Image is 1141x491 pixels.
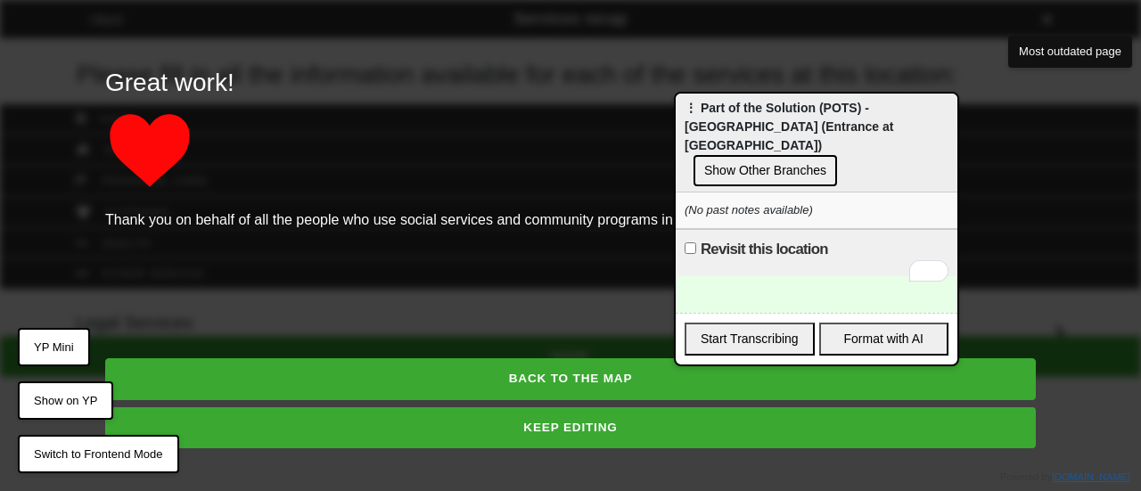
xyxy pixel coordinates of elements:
[685,323,815,356] button: Start Transcribing
[18,328,90,367] button: YP Mini
[676,276,957,313] div: To enrich screen reader interactions, please activate Accessibility in Grammarly extension settings
[18,435,179,474] button: Switch to Frontend Mode
[694,155,837,186] button: Show Other Branches
[1008,36,1132,68] button: Most outdated page
[105,64,1036,102] p: Great work!
[1052,471,1130,482] a: [DOMAIN_NAME]
[685,203,813,217] i: (No past notes available)
[18,381,113,421] button: Show on YP
[105,407,1036,448] button: KEEP EDITING
[1000,470,1130,485] div: Powered by
[676,94,957,192] div: ⋮ Part of the Solution (POTS) - [GEOGRAPHIC_DATA] (Entrance at [GEOGRAPHIC_DATA])
[105,209,1036,231] p: Thank you on behalf of all the people who use social services and community programs in [GEOGRAPH...
[701,239,828,260] label: Revisit this location
[819,323,949,356] button: Format with AI
[105,358,1036,399] button: BACK TO THE MAP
